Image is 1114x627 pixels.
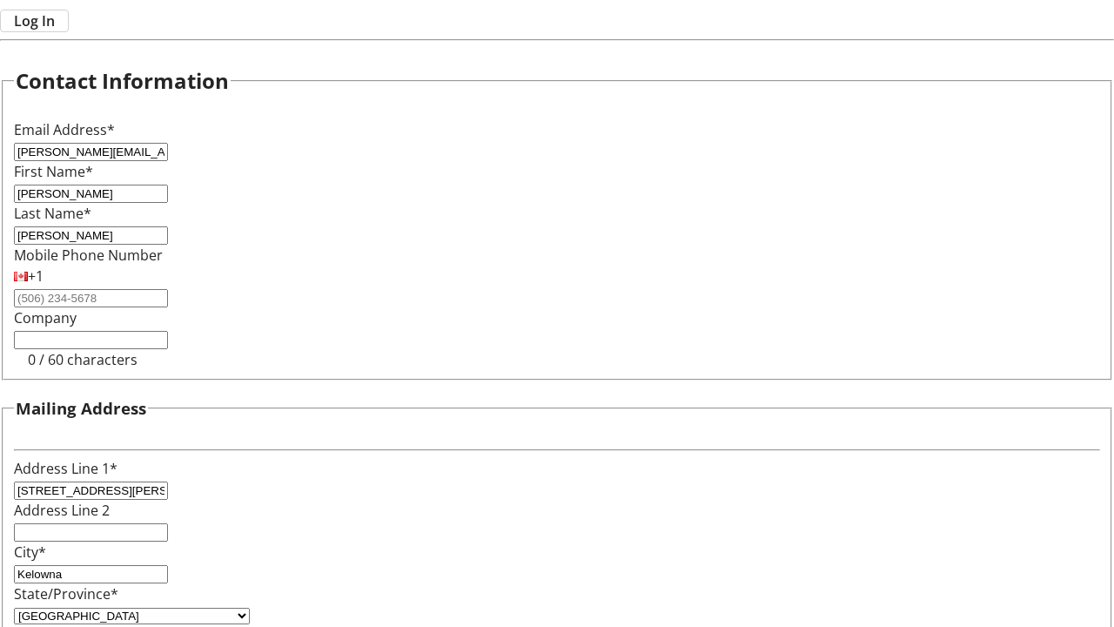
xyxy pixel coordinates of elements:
[16,396,146,421] h3: Mailing Address
[14,459,117,478] label: Address Line 1*
[14,482,168,500] input: Address
[28,350,138,369] tr-character-limit: 0 / 60 characters
[14,501,110,520] label: Address Line 2
[14,289,168,307] input: (506) 234-5678
[14,565,168,583] input: City
[16,65,229,97] h2: Contact Information
[14,120,115,139] label: Email Address*
[14,204,91,223] label: Last Name*
[14,246,163,265] label: Mobile Phone Number
[14,10,55,31] span: Log In
[14,162,93,181] label: First Name*
[14,543,46,562] label: City*
[14,584,118,603] label: State/Province*
[14,308,77,327] label: Company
